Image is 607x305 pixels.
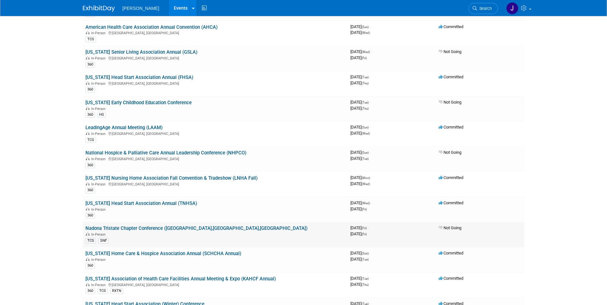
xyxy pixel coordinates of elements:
span: [DATE] [350,282,369,287]
span: (Mon) [362,176,370,180]
span: Committed [439,251,463,255]
span: Not Going [439,150,461,155]
span: - [370,150,371,155]
div: [GEOGRAPHIC_DATA], [GEOGRAPHIC_DATA] [85,131,345,136]
span: - [370,251,371,255]
span: [DATE] [350,276,371,281]
a: [US_STATE] Home Care & Hospice Association Annual (SCHCHA Annual) [85,251,241,256]
img: In-Person Event [86,207,90,211]
span: [DATE] [350,131,370,136]
span: (Fri) [362,232,367,236]
span: Committed [439,175,463,180]
div: 360 [85,213,95,218]
img: In-Person Event [86,258,90,261]
span: [DATE] [350,49,372,54]
span: - [370,100,371,105]
span: (Thu) [362,82,369,85]
span: [DATE] [350,55,367,60]
span: (Tue) [362,157,369,160]
span: (Tue) [362,258,369,261]
div: [GEOGRAPHIC_DATA], [GEOGRAPHIC_DATA] [85,282,345,287]
img: In-Person Event [86,157,90,160]
span: Committed [439,200,463,205]
span: Not Going [439,100,461,105]
div: TCS [85,36,96,42]
span: Not Going [439,49,461,54]
span: Search [477,6,492,11]
a: [US_STATE] Association of Health Care Facilities Annual Meeting & Expo (KAHCF Annual) [85,276,276,282]
div: 360 [85,112,95,118]
span: In-Person [91,31,108,35]
a: [US_STATE] Senior Living Association Annual (GSLA) [85,49,197,55]
span: (Sun) [362,126,369,129]
span: [DATE] [350,106,369,111]
div: TCS [97,288,108,294]
span: [DATE] [350,156,369,161]
a: National Hospice & Palliative Care Annual Leadership Conference (NHPCO) [85,150,246,156]
span: [DATE] [350,257,369,262]
img: In-Person Event [86,182,90,185]
img: In-Person Event [86,82,90,85]
span: In-Person [91,132,108,136]
div: 360 [85,263,95,269]
span: [DATE] [350,200,372,205]
img: In-Person Event [86,56,90,59]
span: (Sun) [362,151,369,154]
div: [GEOGRAPHIC_DATA], [GEOGRAPHIC_DATA] [85,30,345,35]
span: [DATE] [350,181,370,186]
div: [GEOGRAPHIC_DATA], [GEOGRAPHIC_DATA] [85,181,345,186]
span: [DATE] [350,125,371,129]
span: (Sun) [362,25,369,29]
span: [DATE] [350,74,371,79]
span: (Wed) [362,132,370,135]
span: [DATE] [350,231,367,236]
img: Jaime Butler [506,2,518,14]
span: In-Person [91,258,108,262]
div: TCS [85,137,96,143]
span: In-Person [91,207,108,212]
a: Search [468,3,498,14]
span: In-Person [91,157,108,161]
span: (Fri) [362,56,367,60]
span: In-Person [91,182,108,186]
span: (Fri) [362,207,367,211]
div: [GEOGRAPHIC_DATA], [GEOGRAPHIC_DATA] [85,55,345,60]
a: [US_STATE] Nursing Home Association Fall Convention & Tradeshow (LNHA Fall) [85,175,258,181]
span: In-Person [91,232,108,237]
span: Committed [439,74,463,79]
div: TCS [85,238,96,244]
span: (Wed) [362,201,370,205]
span: [DATE] [350,24,371,29]
span: - [371,200,372,205]
div: RXTN [110,288,123,294]
span: (Thu) [362,107,369,110]
span: (Tue) [362,277,369,280]
span: [DATE] [350,207,367,211]
span: [DATE] [350,30,370,35]
a: [US_STATE] Head Start Association Annual (TNHSA) [85,200,197,206]
span: [DATE] [350,251,371,255]
div: 360 [85,187,95,193]
span: (Tue) [362,101,369,104]
span: Committed [439,24,463,29]
a: [US_STATE] Early Childhood Education Conference [85,100,192,106]
span: - [371,175,372,180]
span: - [370,74,371,79]
span: - [371,49,372,54]
a: Nadona Tristate Chapter Conference ([GEOGRAPHIC_DATA],[GEOGRAPHIC_DATA],[GEOGRAPHIC_DATA]) [85,225,307,231]
img: In-Person Event [86,232,90,236]
div: 360 [85,87,95,92]
div: 360 [85,62,95,67]
a: LeadingAge Annual Meeting (LAAM) [85,125,163,130]
span: [DATE] [350,100,371,105]
img: In-Person Event [86,283,90,286]
div: SNF [98,238,109,244]
img: In-Person Event [86,31,90,34]
span: (Thu) [362,283,369,286]
div: HS [97,112,106,118]
span: In-Person [91,56,108,60]
span: [DATE] [350,175,372,180]
span: [DATE] [350,81,369,85]
span: - [370,276,371,281]
a: [US_STATE] Head Start Association Annual (FHSA) [85,74,193,80]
